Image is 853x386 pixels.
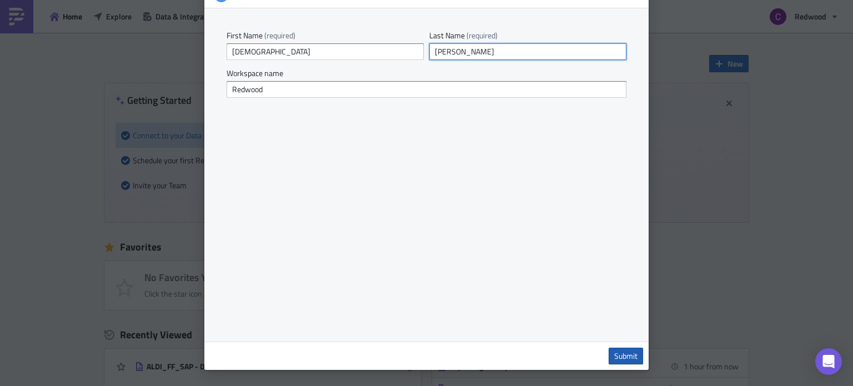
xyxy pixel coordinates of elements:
[227,31,424,41] label: First Name
[429,31,626,41] label: Last Name
[429,43,626,60] input: Last Name
[815,348,842,375] div: Open Intercom Messenger
[227,43,424,60] input: First Name
[227,81,626,98] input: Acme Inc.
[609,348,643,364] a: Submit
[227,68,626,78] label: Workspace name
[614,351,638,361] span: Submit
[466,29,498,41] span: (required)
[264,29,295,41] span: (required)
